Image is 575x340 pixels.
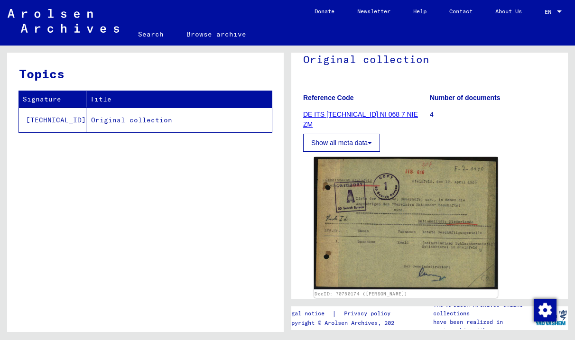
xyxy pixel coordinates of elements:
h1: Original collection [303,37,556,79]
p: The Arolsen Archives online collections [433,301,533,318]
a: Search [127,23,175,46]
button: Show all meta data [303,134,380,152]
th: Signature [19,91,86,108]
img: Arolsen_neg.svg [8,9,119,33]
h3: Topics [19,64,271,83]
b: Number of documents [430,94,501,101]
p: 4 [430,110,556,119]
a: Legal notice [285,309,332,319]
p: Copyright © Arolsen Archives, 2021 [285,319,402,327]
img: 001.jpg [314,157,498,290]
b: Reference Code [303,94,354,101]
th: Title [86,91,272,108]
img: Change consent [534,299,556,322]
td: Original collection [86,108,272,132]
a: Privacy policy [336,309,402,319]
td: [TECHNICAL_ID] [19,108,86,132]
a: DE ITS [TECHNICAL_ID] NI 068 7 NIE ZM [303,110,418,128]
div: | [285,309,402,319]
p: have been realized in partnership with [433,318,533,335]
span: EN [545,9,555,15]
a: Browse archive [175,23,258,46]
a: DocID: 70750174 ([PERSON_NAME]) [315,291,407,296]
